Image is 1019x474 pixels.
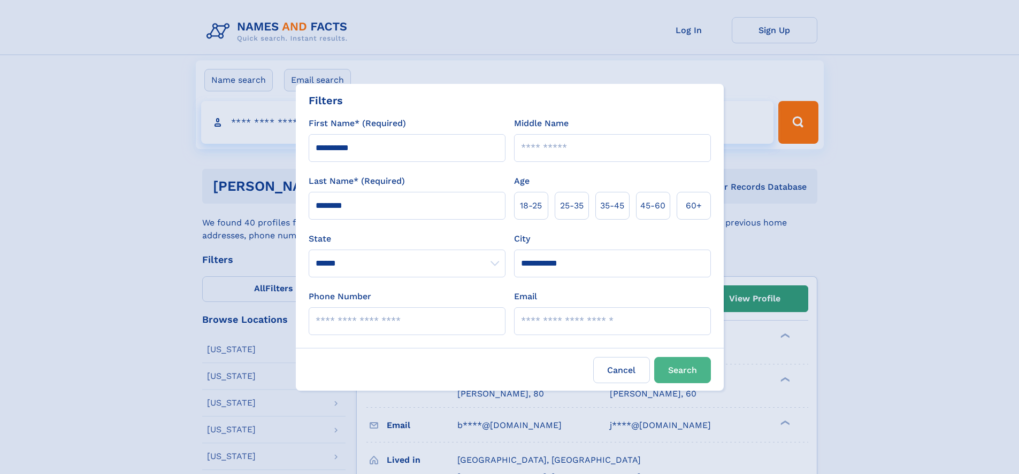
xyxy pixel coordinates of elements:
[514,290,537,303] label: Email
[309,92,343,108] div: Filters
[600,199,624,212] span: 35‑45
[654,357,711,383] button: Search
[514,117,569,130] label: Middle Name
[514,232,530,245] label: City
[309,175,405,188] label: Last Name* (Required)
[593,357,650,383] label: Cancel
[309,117,406,130] label: First Name* (Required)
[560,199,584,212] span: 25‑35
[686,199,702,212] span: 60+
[309,232,505,245] label: State
[309,290,371,303] label: Phone Number
[640,199,665,212] span: 45‑60
[520,199,542,212] span: 18‑25
[514,175,530,188] label: Age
